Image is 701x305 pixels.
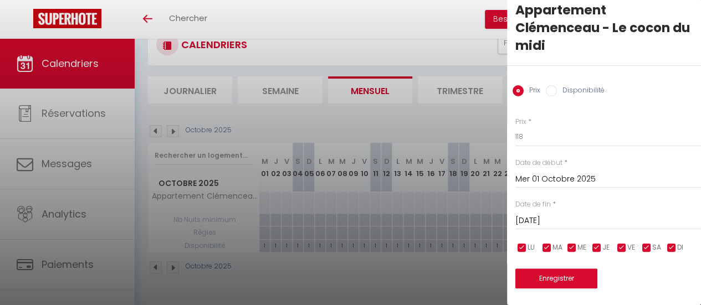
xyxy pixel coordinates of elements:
[577,242,586,253] span: ME
[557,85,605,97] label: Disponibilité
[627,242,635,253] span: VE
[515,1,693,54] div: Appartement Clémenceau - Le cocon du midi
[652,242,661,253] span: SA
[515,199,551,210] label: Date de fin
[515,268,597,288] button: Enregistrer
[9,4,42,38] button: Ouvrir le widget de chat LiveChat
[528,242,535,253] span: LU
[552,242,562,253] span: MA
[515,117,526,127] label: Prix
[515,158,562,168] label: Date de début
[602,242,610,253] span: JE
[677,242,683,253] span: DI
[524,85,540,97] label: Prix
